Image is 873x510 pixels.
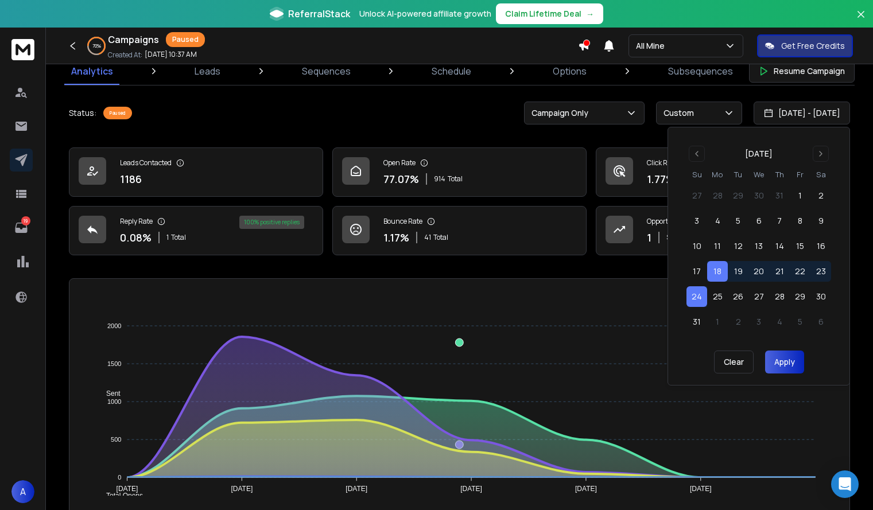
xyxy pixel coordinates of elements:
[690,485,712,493] tspan: [DATE]
[686,185,707,206] button: 27
[769,286,790,307] button: 28
[748,312,769,332] button: 3
[689,146,705,162] button: Go to previous month
[92,42,101,49] p: 70 %
[748,286,769,307] button: 27
[295,57,358,85] a: Sequences
[586,8,594,20] span: →
[810,312,831,332] button: 6
[98,390,121,398] span: Sent
[748,169,769,181] th: Wednesday
[686,286,707,307] button: 24
[668,64,733,78] p: Subsequences
[707,312,728,332] button: 1
[166,233,169,242] span: 1
[383,171,419,187] p: 77.07 %
[748,211,769,231] button: 6
[108,50,142,60] p: Created At:
[686,169,707,181] th: Sunday
[460,485,482,493] tspan: [DATE]
[728,261,748,282] button: 19
[769,312,790,332] button: 4
[769,236,790,256] button: 14
[575,485,597,493] tspan: [DATE]
[107,360,121,367] tspan: 1500
[346,485,367,493] tspan: [DATE]
[790,261,810,282] button: 22
[757,34,853,57] button: Get Free Credits
[810,261,831,282] button: 23
[69,206,323,255] a: Reply Rate0.08%1Total100% positive replies
[831,470,859,498] div: Open Intercom Messenger
[790,312,810,332] button: 5
[239,216,304,229] div: 100 % positive replies
[71,64,113,78] p: Analytics
[383,158,416,168] p: Open Rate
[117,485,138,493] tspan: [DATE]
[448,174,463,184] span: Total
[21,216,30,225] p: 19
[288,7,350,21] span: ReferralStack
[531,107,593,119] p: Campaign Only
[781,40,845,52] p: Get Free Credits
[686,261,707,282] button: 17
[790,236,810,256] button: 15
[728,169,748,181] th: Tuesday
[664,107,699,119] p: Custom
[707,286,728,307] button: 25
[853,7,868,34] button: Close banner
[11,480,34,503] button: A
[686,211,707,231] button: 3
[769,261,790,282] button: 21
[120,158,172,168] p: Leads Contacted
[745,148,773,159] div: [DATE]
[647,217,690,226] p: Opportunities
[748,185,769,206] button: 30
[69,107,96,119] p: Status:
[108,33,159,46] h1: Campaigns
[383,217,422,226] p: Bounce Rate
[790,169,810,181] th: Friday
[596,206,850,255] a: Opportunities1$100
[707,236,728,256] button: 11
[424,233,431,242] span: 41
[707,211,728,231] button: 4
[64,57,120,85] a: Analytics
[120,229,152,246] p: 0.08 %
[647,171,675,187] p: 1.77 %
[754,102,850,124] button: [DATE] - [DATE]
[145,50,197,59] p: [DATE] 10:37 AM
[728,185,748,206] button: 29
[302,64,351,78] p: Sequences
[103,107,132,119] div: Paused
[553,64,587,78] p: Options
[810,169,831,181] th: Saturday
[359,8,491,20] p: Unlock AI-powered affiliate growth
[195,64,220,78] p: Leads
[810,286,831,307] button: 30
[748,261,769,282] button: 20
[686,236,707,256] button: 10
[434,174,445,184] span: 914
[686,312,707,332] button: 31
[810,185,831,206] button: 2
[546,57,593,85] a: Options
[433,233,448,242] span: Total
[810,211,831,231] button: 9
[813,146,829,162] button: Go to next month
[769,211,790,231] button: 7
[496,3,603,24] button: Claim Lifetime Deal→
[714,351,754,373] button: Clear
[383,229,409,246] p: 1.17 %
[332,147,587,197] a: Open Rate77.07%914Total
[707,169,728,181] th: Monday
[728,286,748,307] button: 26
[425,57,478,85] a: Schedule
[728,312,748,332] button: 2
[647,229,651,246] p: 1
[769,185,790,206] button: 31
[728,236,748,256] button: 12
[10,216,33,239] a: 19
[661,57,740,85] a: Subsequences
